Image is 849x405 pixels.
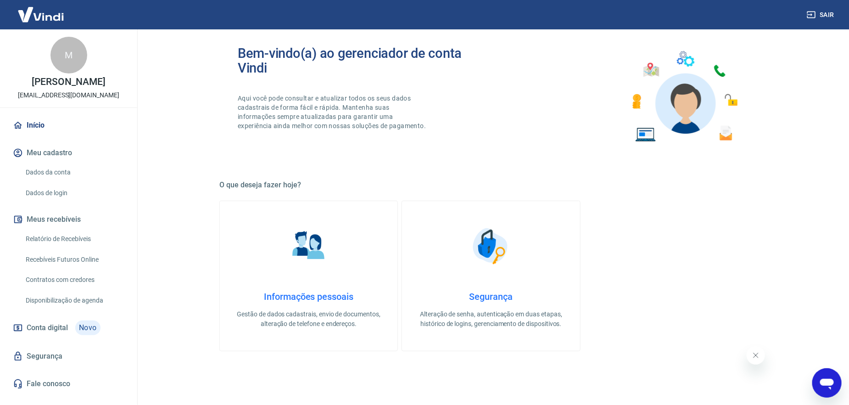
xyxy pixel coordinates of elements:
[22,250,126,269] a: Recebíveis Futuros Online
[11,0,71,28] img: Vindi
[747,346,765,365] iframe: Fechar mensagem
[11,115,126,135] a: Início
[22,163,126,182] a: Dados da conta
[468,223,514,269] img: Segurança
[22,230,126,248] a: Relatório de Recebíveis
[32,77,105,87] p: [PERSON_NAME]
[805,6,838,23] button: Sair
[238,94,428,130] p: Aqui você pode consultar e atualizar todos os seus dados cadastrais de forma fácil e rápida. Mant...
[219,180,763,190] h5: O que deseja fazer hoje?
[219,201,398,351] a: Informações pessoaisInformações pessoaisGestão de dados cadastrais, envio de documentos, alteraçã...
[50,37,87,73] div: M
[812,368,842,398] iframe: Botão para abrir a janela de mensagens
[417,309,565,329] p: Alteração de senha, autenticação em duas etapas, histórico de logins, gerenciamento de dispositivos.
[402,201,580,351] a: SegurançaSegurançaAlteração de senha, autenticação em duas etapas, histórico de logins, gerenciam...
[238,46,491,75] h2: Bem-vindo(a) ao gerenciador de conta Vindi
[11,143,126,163] button: Meu cadastro
[27,321,68,334] span: Conta digital
[22,270,126,289] a: Contratos com credores
[18,90,119,100] p: [EMAIL_ADDRESS][DOMAIN_NAME]
[417,291,565,302] h4: Segurança
[11,346,126,366] a: Segurança
[22,291,126,310] a: Disponibilização de agenda
[11,374,126,394] a: Fale conosco
[624,46,744,147] img: Imagem de um avatar masculino com diversos icones exemplificando as funcionalidades do gerenciado...
[22,184,126,202] a: Dados de login
[75,321,101,335] span: Novo
[11,317,126,339] a: Conta digitalNovo
[11,209,126,230] button: Meus recebíveis
[235,291,383,302] h4: Informações pessoais
[286,223,332,269] img: Informações pessoais
[6,6,77,14] span: Olá! Precisa de ajuda?
[235,309,383,329] p: Gestão de dados cadastrais, envio de documentos, alteração de telefone e endereços.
